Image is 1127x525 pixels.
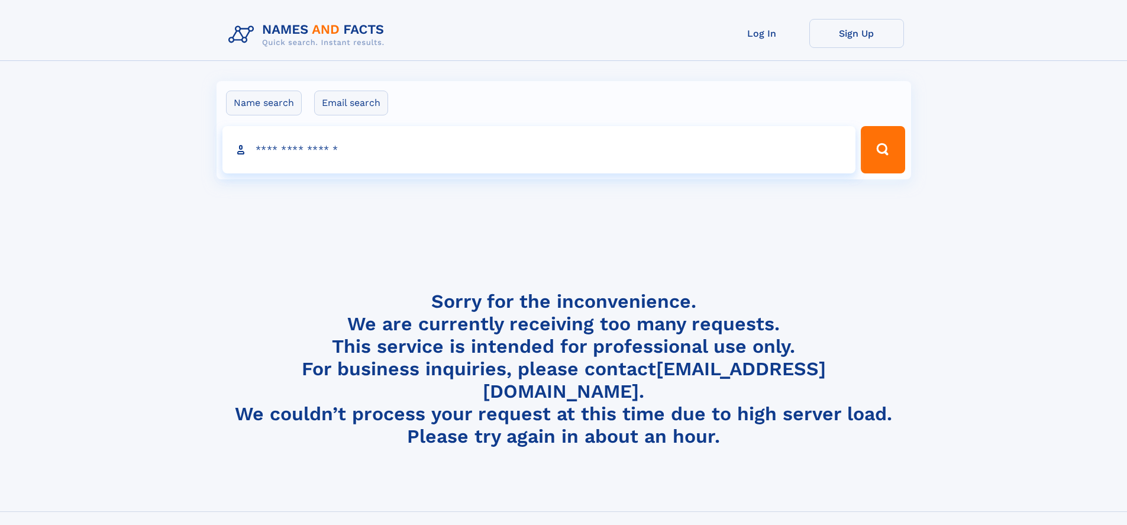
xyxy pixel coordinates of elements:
[226,91,302,115] label: Name search
[483,357,826,402] a: [EMAIL_ADDRESS][DOMAIN_NAME]
[224,19,394,51] img: Logo Names and Facts
[861,126,905,173] button: Search Button
[224,290,904,448] h4: Sorry for the inconvenience. We are currently receiving too many requests. This service is intend...
[809,19,904,48] a: Sign Up
[314,91,388,115] label: Email search
[715,19,809,48] a: Log In
[222,126,856,173] input: search input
